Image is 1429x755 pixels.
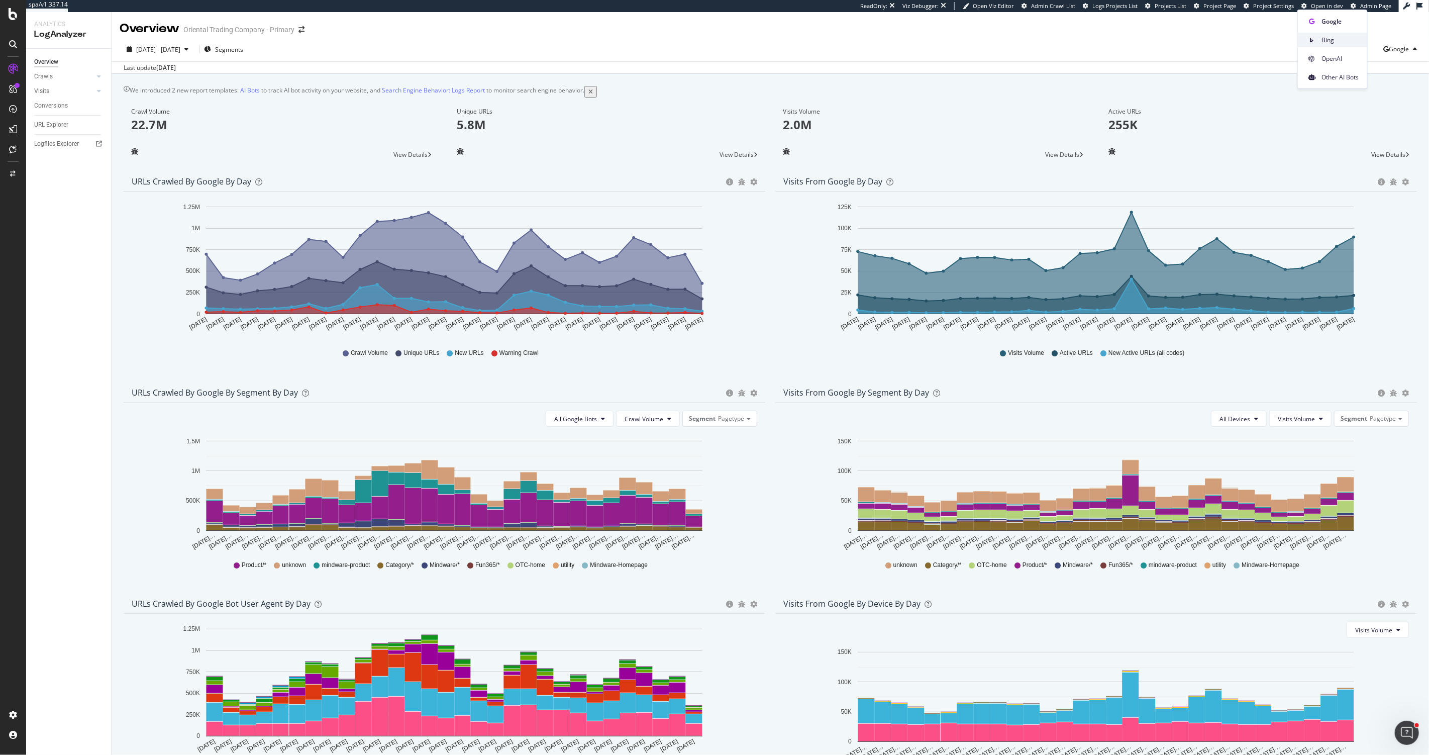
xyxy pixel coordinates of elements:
text: [DATE] [544,738,564,753]
a: Overview [34,57,104,67]
text: [DATE] [1148,316,1168,331]
text: [DATE] [1011,316,1031,331]
div: We introduced 2 new report templates: to track AI bot activity on your website, and to monitor se... [130,86,584,98]
text: 500K [186,268,200,275]
span: Logs Projects List [1092,2,1138,10]
text: [DATE] [445,316,465,331]
text: 1M [191,467,200,475]
a: Admin Crawl List [1022,2,1075,10]
div: Visits Volume [783,107,1084,116]
div: bug [1390,601,1397,608]
text: 0 [848,738,852,745]
span: View Details [1046,150,1080,159]
text: [DATE] [616,316,636,331]
div: bug [783,148,797,155]
text: [DATE] [477,738,497,753]
div: circle-info [726,390,733,397]
div: A chart. [132,435,752,551]
span: Google [1322,17,1359,26]
a: AI Bots [240,86,260,95]
text: [DATE] [444,738,464,753]
iframe: Intercom live chat [1395,721,1419,745]
div: URLs Crawled by Google by day [132,176,251,186]
p: 2.0M [783,116,1084,133]
span: Category/* [385,561,414,570]
div: gear [750,601,757,608]
span: Open in dev [1311,2,1343,10]
div: Active URLs [1109,107,1410,116]
div: URL Explorer [34,120,68,130]
text: [DATE] [378,738,398,753]
text: [DATE] [1318,316,1339,331]
a: Project Page [1194,2,1236,10]
span: unknown [282,561,306,570]
text: [DATE] [1267,316,1287,331]
text: [DATE] [857,316,877,331]
text: [DATE] [581,316,601,331]
span: Admin Crawl List [1031,2,1075,10]
div: gear [1402,601,1409,608]
text: [DATE] [643,738,663,753]
span: Mindware/* [1063,561,1093,570]
a: Projects List [1145,2,1186,10]
text: [DATE] [329,738,349,753]
a: URL Explorer [34,120,104,130]
span: Crawl Volume [351,349,388,357]
text: [DATE] [222,316,242,331]
button: close banner [584,86,597,98]
div: [DATE] [156,63,176,72]
text: [DATE] [205,316,225,331]
text: 150K [838,438,852,445]
span: Warning Crawl [499,349,539,357]
div: ReadOnly: [860,2,887,10]
div: Visits from Google by day [783,176,882,186]
button: All Devices [1211,411,1267,427]
span: Segment [1341,414,1367,423]
text: [DATE] [530,316,550,331]
a: Conversions [34,101,104,111]
text: [DATE] [411,316,431,331]
div: A chart. [783,435,1404,551]
span: Open Viz Editor [973,2,1014,10]
div: gear [750,390,757,397]
text: 500K [186,498,200,505]
div: Visits [34,86,49,97]
span: Segments [215,45,243,54]
text: [DATE] [461,738,481,753]
div: Viz Debugger: [902,2,939,10]
span: Visits Volume [1008,349,1044,357]
span: All Google Bots [554,415,597,423]
span: Project Settings [1253,2,1294,10]
text: [DATE] [943,316,963,331]
button: Visits Volume [1269,411,1332,427]
span: [DATE] - [DATE] [136,45,180,54]
span: Visits Volume [1355,626,1392,634]
div: bug [738,601,745,608]
div: circle-info [726,178,733,185]
span: All Devices [1219,415,1250,423]
text: [DATE] [325,316,345,331]
button: All Google Bots [546,411,614,427]
text: [DATE] [230,738,250,753]
text: [DATE] [684,316,704,331]
span: Pagetype [718,414,744,423]
text: [DATE] [667,316,687,331]
text: [DATE] [560,738,580,753]
text: 100K [838,467,852,475]
div: gear [1402,178,1409,185]
div: info banner [124,86,1417,98]
text: [DATE] [977,316,997,331]
text: [DATE] [362,738,382,753]
span: OpenAI [1322,54,1359,63]
text: 50K [841,268,852,275]
div: A chart. [132,200,752,339]
div: A chart. [783,200,1404,339]
span: OTC-home [977,561,1007,570]
span: Unique URLs [403,349,439,357]
button: [DATE] - [DATE] [120,45,195,54]
div: Logfiles Explorer [34,139,79,149]
text: 100K [838,679,852,686]
button: Google [1383,41,1421,57]
text: [DATE] [1062,316,1082,331]
span: Segment [689,414,716,423]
